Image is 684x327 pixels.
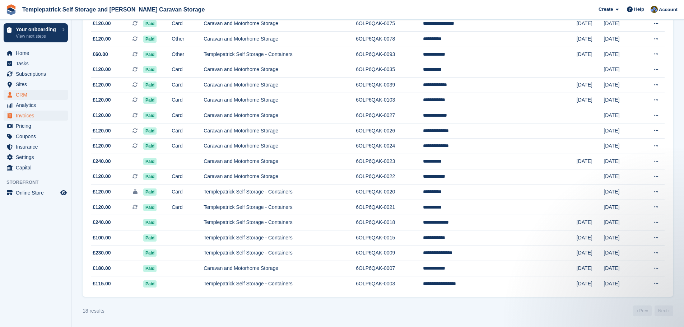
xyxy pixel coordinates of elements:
img: Karen [651,6,658,13]
td: Card [172,200,204,215]
span: Paid [143,81,157,89]
td: 6OLP6QAK-0021 [356,200,423,215]
span: £120.00 [93,173,111,180]
td: [DATE] [577,230,604,246]
td: Caravan and Motorhome Storage [204,32,356,47]
td: 6OLP6QAK-0023 [356,154,423,169]
td: [DATE] [604,246,639,261]
span: Paid [143,158,157,165]
span: Paid [143,219,157,226]
span: Invoices [16,111,59,121]
td: [DATE] [577,93,604,108]
td: 6OLP6QAK-0039 [356,78,423,93]
span: Insurance [16,142,59,152]
td: Templepatrick Self Storage - Containers [204,200,356,215]
span: Paid [143,188,157,196]
a: Templepatrick Self Storage and [PERSON_NAME] Caravan Storage [19,4,208,15]
td: Templepatrick Self Storage - Containers [204,230,356,246]
p: Your onboarding [16,27,59,32]
td: [DATE] [604,32,639,47]
td: [DATE] [577,246,604,261]
td: [DATE] [577,276,604,291]
span: Paid [143,143,157,150]
a: menu [4,131,68,141]
span: CRM [16,90,59,100]
td: [DATE] [604,62,639,78]
td: [DATE] [577,78,604,93]
a: menu [4,59,68,69]
td: Caravan and Motorhome Storage [204,139,356,154]
a: menu [4,142,68,152]
td: Caravan and Motorhome Storage [204,261,356,276]
td: 6OLP6QAK-0078 [356,32,423,47]
td: Card [172,139,204,154]
span: Account [659,6,678,13]
td: Templepatrick Self Storage - Containers [204,47,356,62]
span: £120.00 [93,81,111,89]
a: menu [4,100,68,110]
td: 6OLP6QAK-0007 [356,261,423,276]
td: Caravan and Motorhome Storage [204,154,356,169]
span: Create [599,6,613,13]
td: 6OLP6QAK-0022 [356,169,423,184]
a: Previous [633,305,652,316]
span: £115.00 [93,280,111,288]
td: Caravan and Motorhome Storage [204,93,356,108]
nav: Page [632,305,675,316]
span: £120.00 [93,142,111,150]
td: [DATE] [604,169,639,184]
span: £120.00 [93,96,111,104]
span: £100.00 [93,234,111,242]
td: [DATE] [604,200,639,215]
td: [DATE] [604,47,639,62]
td: [DATE] [604,184,639,200]
td: Templepatrick Self Storage - Containers [204,184,356,200]
a: Next [655,305,673,316]
span: Sites [16,79,59,89]
span: £120.00 [93,66,111,73]
span: Paid [143,280,157,288]
span: Pricing [16,121,59,131]
td: [DATE] [577,215,604,230]
td: [DATE] [604,215,639,230]
span: Paid [143,204,157,211]
a: menu [4,121,68,131]
td: 6OLP6QAK-0024 [356,139,423,154]
span: Capital [16,163,59,173]
a: menu [4,69,68,79]
td: [DATE] [577,16,604,32]
a: menu [4,79,68,89]
span: £240.00 [93,219,111,226]
span: £120.00 [93,35,111,43]
span: £120.00 [93,112,111,119]
td: [DATE] [604,261,639,276]
span: Subscriptions [16,69,59,79]
a: Preview store [59,188,68,197]
a: menu [4,48,68,58]
td: [DATE] [604,78,639,93]
span: £120.00 [93,20,111,27]
td: Card [172,123,204,139]
td: Caravan and Motorhome Storage [204,169,356,184]
td: [DATE] [577,47,604,62]
span: Tasks [16,59,59,69]
span: Paid [143,36,157,43]
td: [DATE] [577,261,604,276]
td: 6OLP6QAK-0009 [356,246,423,261]
span: Paid [143,127,157,135]
span: Home [16,48,59,58]
a: menu [4,90,68,100]
a: menu [4,163,68,173]
td: [DATE] [604,123,639,139]
span: Paid [143,66,157,73]
td: 6OLP6QAK-0003 [356,276,423,291]
td: [DATE] [577,154,604,169]
span: Paid [143,234,157,242]
a: menu [4,111,68,121]
span: Paid [143,112,157,119]
td: Other [172,47,204,62]
div: 18 results [83,307,104,315]
td: Card [172,62,204,78]
span: £120.00 [93,127,111,135]
span: Paid [143,20,157,27]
